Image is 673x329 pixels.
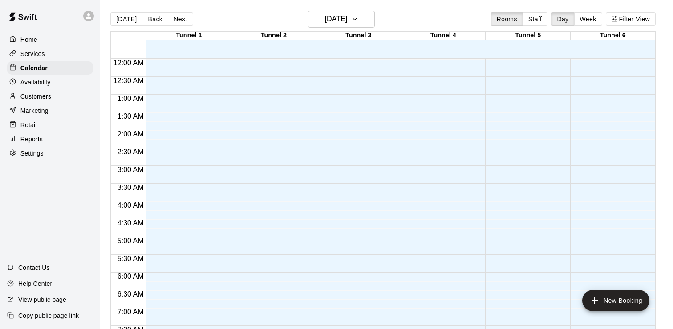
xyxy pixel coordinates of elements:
[231,32,316,40] div: Tunnel 2
[146,32,231,40] div: Tunnel 1
[115,95,146,102] span: 1:00 AM
[115,184,146,191] span: 3:30 AM
[115,308,146,316] span: 7:00 AM
[324,13,347,25] h6: [DATE]
[316,32,401,40] div: Tunnel 3
[491,12,523,26] button: Rooms
[18,311,79,320] p: Copy public page link
[20,78,51,87] p: Availability
[115,255,146,262] span: 5:30 AM
[20,92,51,101] p: Customers
[574,12,602,26] button: Week
[7,76,93,89] a: Availability
[20,35,37,44] p: Home
[142,12,168,26] button: Back
[111,59,146,67] span: 12:00 AM
[111,77,146,84] span: 12:30 AM
[582,290,649,311] button: add
[523,12,548,26] button: Staff
[115,112,146,120] span: 1:30 AM
[308,11,375,28] button: [DATE]
[20,106,49,115] p: Marketing
[115,166,146,173] span: 3:00 AM
[110,12,142,26] button: [DATE]
[7,132,93,146] a: Reports
[20,135,43,144] p: Reports
[18,263,50,272] p: Contact Us
[20,49,45,58] p: Services
[7,47,93,60] a: Services
[7,147,93,160] a: Settings
[7,61,93,75] a: Calendar
[20,120,37,129] p: Retail
[18,279,52,288] p: Help Center
[115,148,146,156] span: 2:30 AM
[18,295,66,304] p: View public page
[115,219,146,227] span: 4:30 AM
[606,12,656,26] button: Filter View
[115,290,146,298] span: 6:30 AM
[401,32,486,40] div: Tunnel 4
[7,118,93,132] a: Retail
[571,32,655,40] div: Tunnel 6
[20,149,44,158] p: Settings
[7,33,93,46] a: Home
[7,90,93,103] a: Customers
[168,12,193,26] button: Next
[7,104,93,117] a: Marketing
[115,130,146,138] span: 2:00 AM
[115,273,146,280] span: 6:00 AM
[20,64,48,72] p: Calendar
[115,237,146,245] span: 5:00 AM
[551,12,574,26] button: Day
[486,32,570,40] div: Tunnel 5
[115,201,146,209] span: 4:00 AM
